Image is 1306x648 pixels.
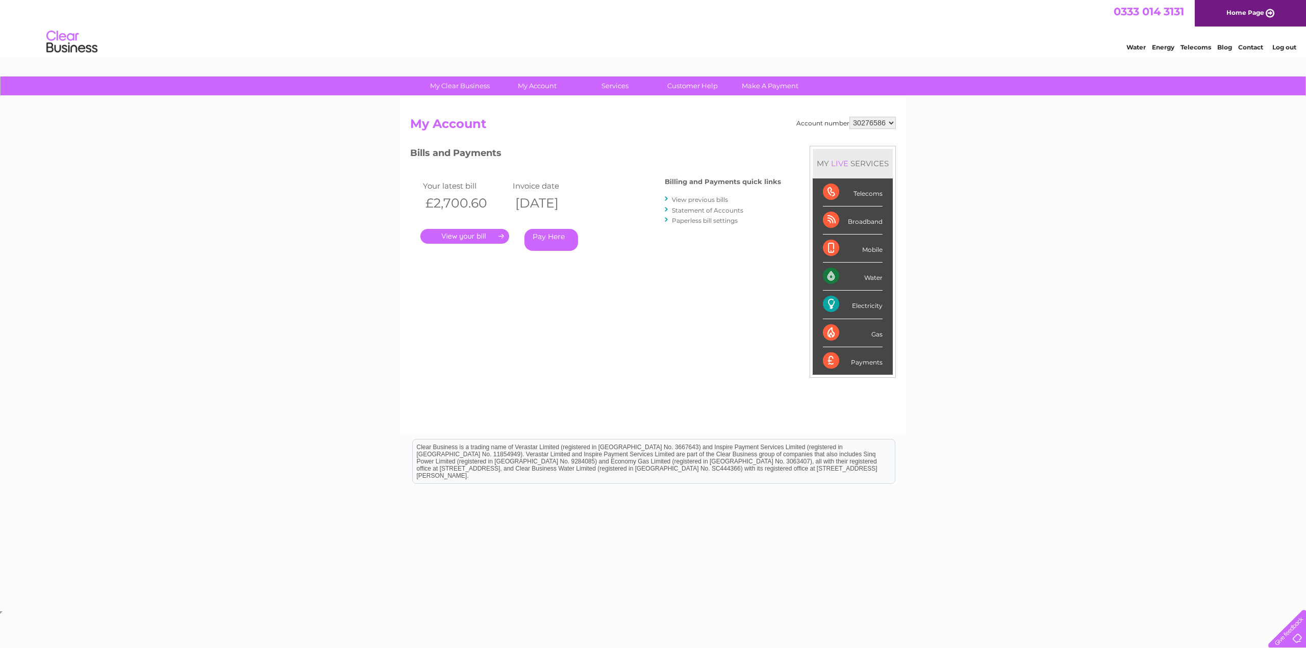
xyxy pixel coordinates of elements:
[1272,43,1296,51] a: Log out
[46,27,98,58] img: logo.png
[823,263,883,291] div: Water
[573,76,657,95] a: Services
[418,76,502,95] a: My Clear Business
[420,179,510,193] td: Your latest bill
[1126,43,1146,51] a: Water
[1217,43,1232,51] a: Blog
[672,217,738,224] a: Paperless bill settings
[665,178,781,186] h4: Billing and Payments quick links
[813,149,893,178] div: MY SERVICES
[823,178,883,206] div: Telecoms
[420,229,509,244] a: .
[495,76,580,95] a: My Account
[823,206,883,235] div: Broadband
[1181,43,1211,51] a: Telecoms
[823,235,883,263] div: Mobile
[410,146,781,164] h3: Bills and Payments
[410,117,896,136] h2: My Account
[796,117,896,129] div: Account number
[1114,5,1184,18] a: 0333 014 3131
[510,193,600,214] th: [DATE]
[672,206,743,214] a: Statement of Accounts
[510,179,600,193] td: Invoice date
[829,159,850,168] div: LIVE
[420,193,510,214] th: £2,700.60
[823,347,883,375] div: Payments
[1152,43,1174,51] a: Energy
[524,229,578,251] a: Pay Here
[1238,43,1263,51] a: Contact
[823,319,883,347] div: Gas
[823,291,883,319] div: Electricity
[728,76,812,95] a: Make A Payment
[650,76,735,95] a: Customer Help
[413,6,895,49] div: Clear Business is a trading name of Verastar Limited (registered in [GEOGRAPHIC_DATA] No. 3667643...
[672,196,728,203] a: View previous bills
